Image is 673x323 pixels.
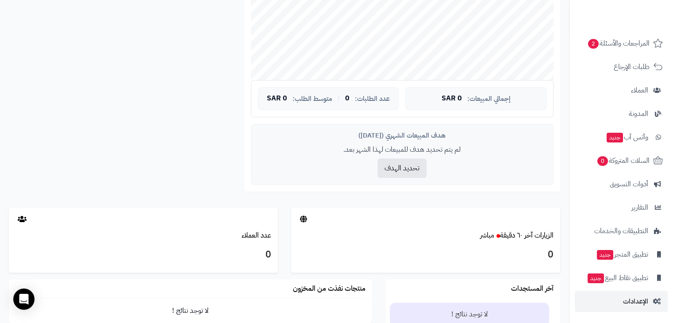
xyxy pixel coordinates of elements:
[597,156,608,166] span: 0
[467,95,511,103] span: إجمالي المبيعات:
[606,131,648,143] span: وآتس آب
[377,158,427,178] button: تحديد الهدف
[575,291,668,312] a: الإعدادات
[575,127,668,148] a: وآتس آبجديد
[15,247,271,262] h3: 0
[258,145,546,155] p: لم يتم تحديد هدف للمبيعات لهذا الشهر بعد.
[588,273,604,283] span: جديد
[480,230,554,241] a: الزيارات آخر ٦٠ دقيقةمباشر
[597,250,613,260] span: جديد
[355,95,390,103] span: عدد الطلبات:
[292,95,332,103] span: متوسط الطلب:
[258,131,546,140] div: هدف المبيعات الشهري ([DATE])
[293,285,365,293] h3: منتجات نفذت من المخزون
[607,133,623,142] span: جديد
[575,267,668,288] a: تطبيق نقاط البيعجديد
[511,285,554,293] h3: آخر المستجدات
[242,230,271,241] a: عدد العملاء
[575,244,668,265] a: تطبيق المتجرجديد
[575,220,668,242] a: التطبيقات والخدمات
[345,95,350,103] span: 0
[631,84,648,96] span: العملاء
[587,37,650,50] span: المراجعات والأسئلة
[575,33,668,54] a: المراجعات والأسئلة2
[298,247,554,262] h3: 0
[442,95,462,103] span: 0 SAR
[588,39,599,49] span: 2
[613,25,665,43] img: logo-2.png
[596,248,648,261] span: تطبيق المتجر
[575,56,668,77] a: طلبات الإرجاع
[575,80,668,101] a: العملاء
[575,150,668,171] a: السلات المتروكة0
[480,230,494,241] small: مباشر
[575,173,668,195] a: أدوات التسويق
[629,108,648,120] span: المدونة
[267,95,287,103] span: 0 SAR
[338,95,340,102] span: |
[594,225,648,237] span: التطبيقات والخدمات
[631,201,648,214] span: التقارير
[614,61,650,73] span: طلبات الإرجاع
[587,272,648,284] span: تطبيق نقاط البيع
[575,197,668,218] a: التقارير
[623,295,648,308] span: الإعدادات
[610,178,648,190] span: أدوات التسويق
[575,103,668,124] a: المدونة
[596,154,650,167] span: السلات المتروكة
[9,299,372,323] td: لا توجد نتائج !
[13,288,35,310] div: Open Intercom Messenger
